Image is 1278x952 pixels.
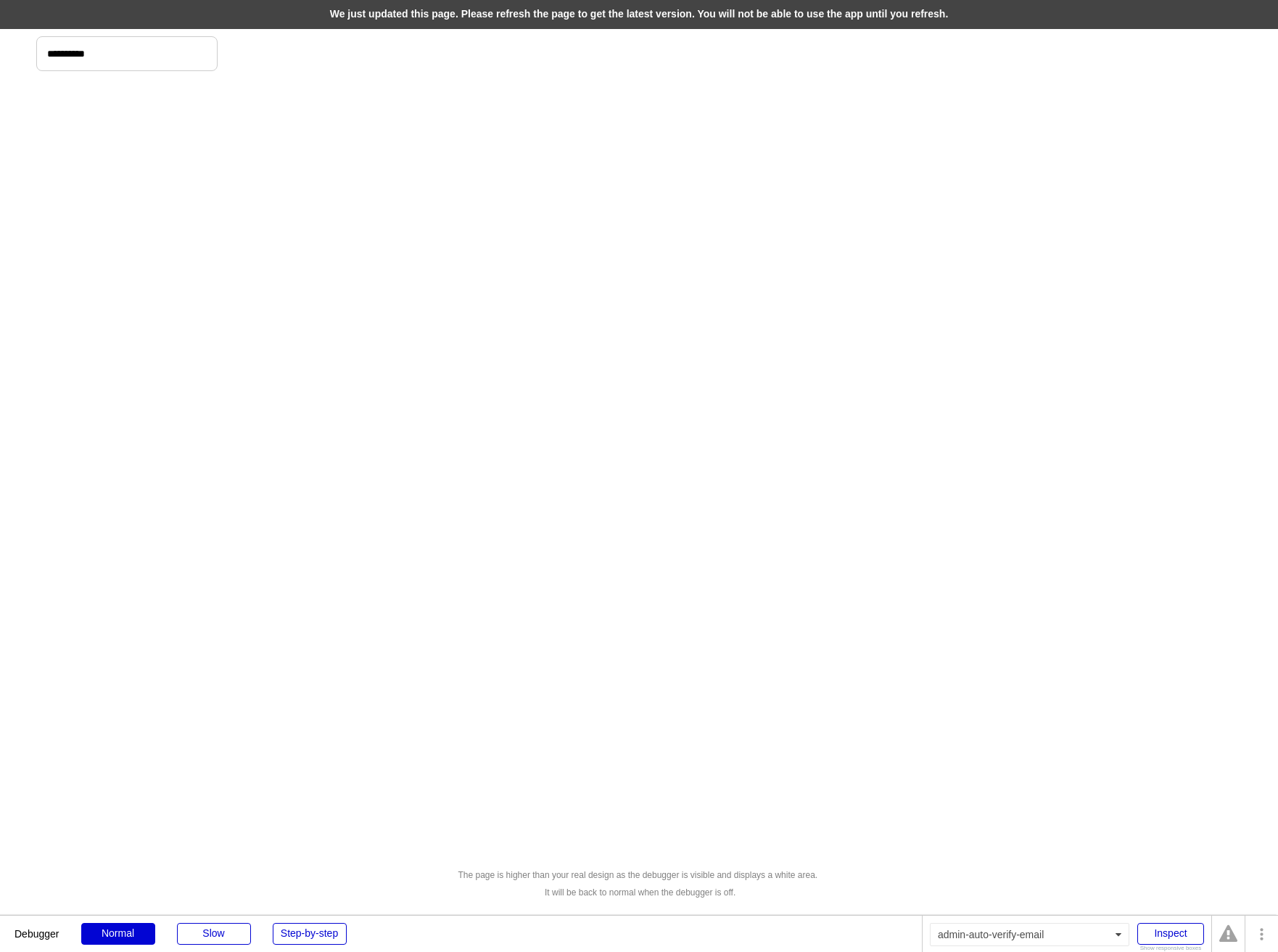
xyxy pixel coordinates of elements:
div: Inspect [1137,923,1204,945]
div: Normal [81,923,155,945]
div: Show responsive boxes [1137,945,1204,951]
div: Step-by-step [273,923,347,945]
div: Slow [177,923,251,945]
div: admin-auto-verify-email [930,923,1129,946]
div: Debugger [15,916,59,939]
